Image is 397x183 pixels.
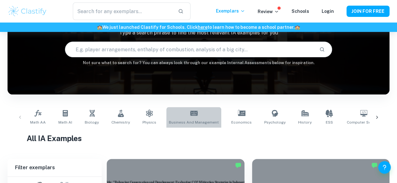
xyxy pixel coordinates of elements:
[111,119,130,125] span: Chemistry
[85,119,99,125] span: Biology
[8,29,389,37] p: Type a search phrase to find the most relevant IA examples for you
[8,5,47,18] img: Clastify logo
[298,119,312,125] span: History
[27,133,370,144] h1: All IA Examples
[322,9,334,14] a: Login
[295,25,300,30] span: 🏫
[292,9,309,14] a: Schools
[346,6,389,17] button: JOIN FOR FREE
[326,119,333,125] span: ESS
[1,24,396,31] h6: We just launched Clastify for Schools. Click to learn how to become a school partner.
[73,3,173,20] input: Search for any exemplars...
[65,41,314,58] input: E.g. player arrangements, enthalpy of combustion, analysis of a big city...
[258,8,279,15] p: Review
[216,8,245,14] p: Exemplars
[347,119,381,125] span: Computer Science
[169,119,219,125] span: Business and Management
[8,159,102,176] h6: Filter exemplars
[97,25,102,30] span: 🏫
[235,162,241,168] img: Marked
[231,119,252,125] span: Economics
[198,25,207,30] a: here
[58,119,72,125] span: Math AI
[264,119,286,125] span: Psychology
[8,60,389,66] h6: Not sure what to search for? You can always look through our example Internal Assessments below f...
[378,161,391,174] button: Help and Feedback
[30,119,46,125] span: Math AA
[142,119,156,125] span: Physics
[371,162,378,168] img: Marked
[317,44,327,55] button: Search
